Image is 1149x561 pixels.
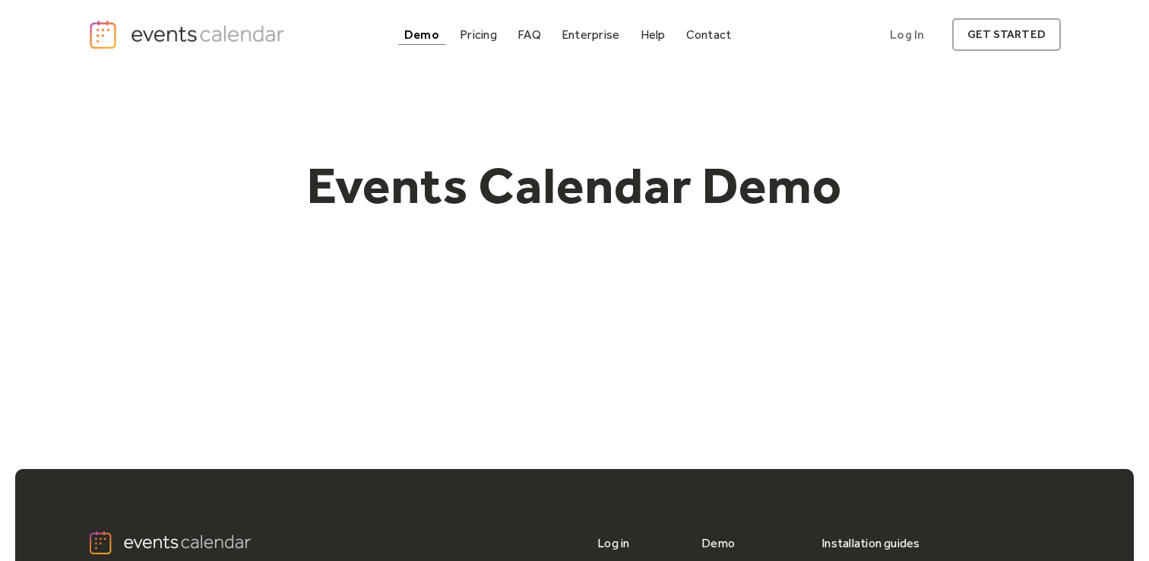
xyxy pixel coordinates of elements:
div: Pricing [460,30,497,39]
a: Log in [597,530,629,556]
a: Enterprise [556,24,625,45]
a: Log In [875,18,939,51]
a: get started [952,18,1061,51]
div: Installation guides [821,530,920,556]
div: Demo [404,30,439,39]
div: FAQ [518,30,541,39]
a: Demo [701,530,735,556]
a: Help [635,24,672,45]
div: Contact [686,30,732,39]
div: Enterprise [562,30,619,39]
a: FAQ [511,24,547,45]
h1: Events Calendar Demo [283,154,866,217]
a: Contact [680,24,738,45]
a: Pricing [454,24,503,45]
a: home [88,19,289,50]
div: Help [641,30,666,39]
a: Demo [398,24,445,45]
